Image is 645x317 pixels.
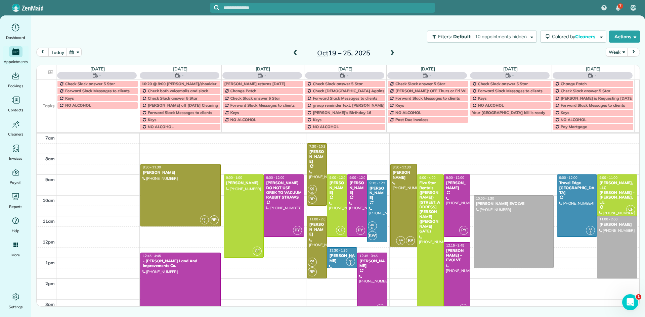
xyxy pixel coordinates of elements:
span: NO ALCOHOL [65,103,91,108]
span: Check Slack answer 5 Star [148,96,198,101]
div: - [PERSON_NAME] Land And Improvements Co. [142,259,219,268]
span: Help [12,227,20,234]
span: Check Slack answer 5 Star [65,81,115,86]
span: Forward Slack Messages to clients [148,110,212,115]
span: NO ALCOHOL [230,117,256,122]
span: Change Patch [230,88,257,93]
a: Reports [3,191,29,210]
button: Filters: Default | 10 appointments hidden [427,31,537,43]
span: Pay Mortgage [561,124,587,129]
span: Check both voicemails and slack [148,88,208,93]
div: [PERSON_NAME] [369,186,385,200]
span: - [182,72,184,79]
span: 11:00 - 2:00 [309,217,328,221]
span: Oct [317,49,328,57]
span: RP [406,236,415,245]
span: 7am [45,135,55,141]
span: - [512,72,514,79]
span: Colored by [552,34,598,40]
span: RP [210,215,219,224]
span: Check Slack answer 5 Star [561,88,610,93]
span: 9:00 - 12:00 [446,175,464,180]
span: Default [453,34,471,40]
small: 6 [368,225,377,231]
span: Past Due Invoices [395,117,428,122]
span: Keys [230,110,239,115]
span: Dashboard [6,34,25,41]
iframe: Intercom live chat [622,294,638,310]
span: Reports [9,203,23,210]
span: 10:00 - 1:30 [476,196,494,201]
a: Settings [3,292,29,310]
span: 7 [619,3,621,9]
span: Keys [65,96,74,101]
div: [PERSON_NAME] [226,180,262,185]
div: [PERSON_NAME] [309,149,325,164]
span: Keys [395,103,404,108]
a: Contacts [3,95,29,113]
div: 7 unread notifications [611,1,625,15]
span: KW [368,231,377,240]
svg: Focus search [214,5,219,10]
span: 9am [45,177,55,182]
span: Keys [561,110,569,115]
a: Help [3,215,29,234]
span: 12pm [43,239,55,245]
div: [PERSON_NAME] [446,180,469,190]
span: 11am [43,218,55,224]
span: 2pm [45,281,55,286]
span: AR [370,223,374,227]
span: Your [GEOGRAPHIC_DATA] bill is ready [472,110,545,115]
span: 9:00 - 11:00 [599,175,617,180]
span: PY [376,304,385,313]
span: Check Slack answer 5 Star [478,81,528,86]
span: CG [399,238,403,242]
span: 1 [636,294,641,300]
button: Colored byCleaners [540,31,606,43]
span: - [347,72,349,79]
span: AR [349,259,353,262]
span: PY [459,226,468,235]
span: Forward Slack Messages to clients [478,88,543,93]
span: Cleaners [8,131,23,138]
span: RP [308,195,317,204]
span: - [99,72,101,79]
span: 8am [45,156,55,161]
span: 8:30 - 12:30 [393,165,411,169]
a: [DATE] [90,66,105,71]
span: CG [310,187,314,190]
span: NO ALCOHOL [395,110,421,115]
div: [PERSON_NAME] [599,222,635,227]
span: 1pm [45,260,55,265]
span: Forward Slack Messages to clients [65,88,130,93]
small: 1 [308,261,316,268]
span: NO ALCOHOL [148,124,174,129]
span: 12:45 - 3:45 [359,254,378,258]
span: [PERSON_NAME] returns [DATE] [224,81,286,86]
span: Payroll [10,179,22,186]
a: Payroll [3,167,29,186]
a: [DATE] [256,66,270,71]
div: [PERSON_NAME] [392,170,415,180]
span: [PERSON_NAME]'s Birthday 16 [313,110,371,115]
span: [PERSON_NAME]: OFF Thurs or Fri WEEKLY [395,88,477,93]
span: Check [DEMOGRAPHIC_DATA] Against Spreadsheet [313,88,410,93]
span: 3pm [45,302,55,307]
span: Settings [9,304,23,310]
h2: 19 – 25, 2025 [302,49,386,57]
div: [PERSON_NAME] - EVOLVE [446,248,469,263]
span: 10am [43,198,55,203]
div: [PERSON_NAME] [309,222,325,236]
a: Invoices [3,143,29,162]
a: [DATE] [503,66,518,71]
span: Bookings [8,83,24,89]
span: CG [202,217,206,221]
span: 9:15 - 12:15 [370,181,388,185]
span: PY [293,226,302,235]
span: CG [310,259,314,263]
span: NO ALCOHOL [313,124,339,129]
a: Appointments [3,46,29,65]
span: Change Patch [561,81,587,86]
div: [PERSON_NAME] DO NOT USE OREK TO VACUUM RABBIT STRAWS [266,180,302,200]
span: NO ALCOHOL [561,117,587,122]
